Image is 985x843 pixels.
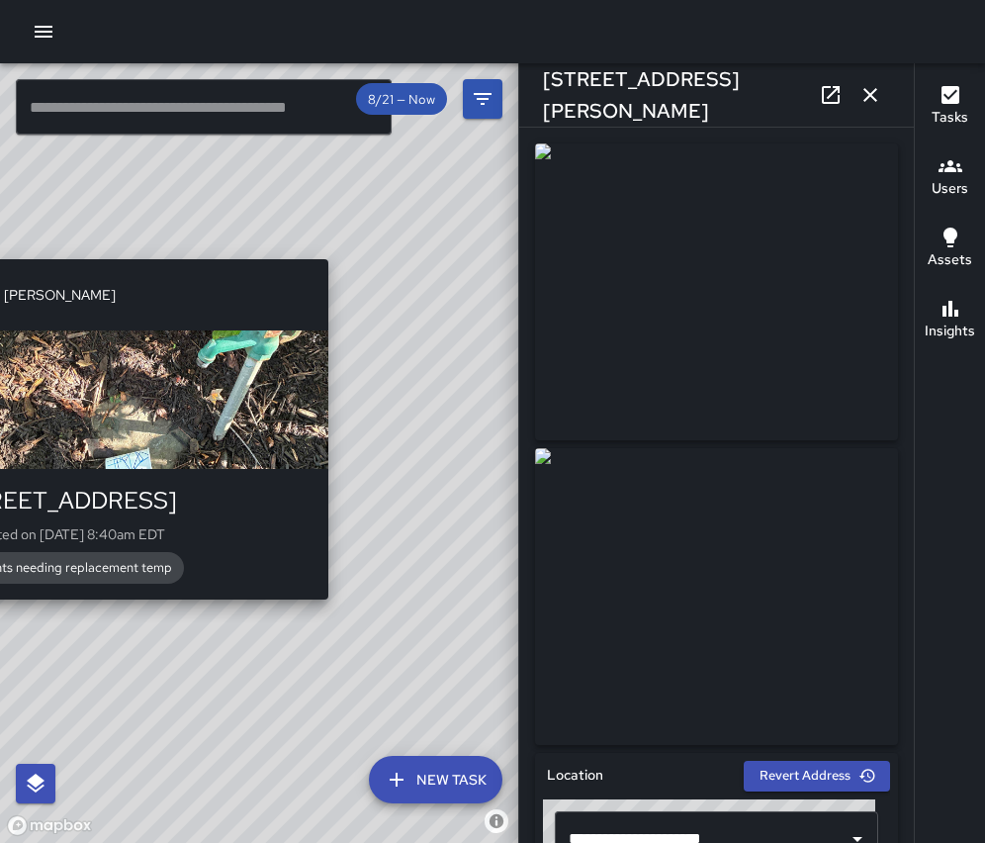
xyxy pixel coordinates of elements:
h6: Location [547,765,603,787]
h6: [STREET_ADDRESS][PERSON_NAME] [543,63,811,127]
h6: Users [932,178,968,200]
h6: Tasks [932,107,968,129]
h6: Assets [928,249,972,271]
button: New Task [369,756,502,803]
button: Users [915,142,985,214]
button: Insights [915,285,985,356]
span: [PERSON_NAME] [4,285,313,305]
img: request_images%2F75070910-7eae-11f0-a904-91f6bf52520f [535,143,898,440]
button: Filters [463,79,502,119]
button: Assets [915,214,985,285]
img: request_images%2F77909a20-7eae-11f0-a904-91f6bf52520f [535,448,898,745]
button: Tasks [915,71,985,142]
span: 8/21 — Now [356,91,447,108]
button: Revert Address [744,761,890,792]
h6: Insights [925,321,975,342]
